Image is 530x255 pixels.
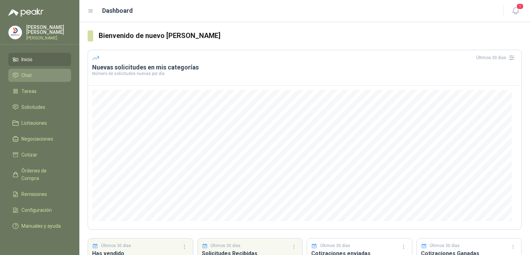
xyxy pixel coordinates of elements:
img: Logo peakr [8,8,43,17]
img: Company Logo [9,26,22,39]
button: 1 [509,5,522,17]
p: Últimos 30 días [430,243,460,249]
h3: Bienvenido de nuevo [PERSON_NAME] [99,30,522,41]
p: Últimos 30 días [210,243,241,249]
a: Cotizar [8,148,71,161]
p: Últimos 30 días [320,243,350,249]
h3: Nuevas solicitudes en mis categorías [92,63,517,72]
span: Negociaciones [21,135,53,143]
span: Solicitudes [21,103,45,111]
a: Negociaciones [8,132,71,145]
p: Número de solicitudes nuevas por día [92,72,517,76]
a: Inicio [8,53,71,66]
span: Inicio [21,56,32,63]
a: Licitaciones [8,116,71,130]
span: Tareas [21,87,37,95]
a: Chat [8,69,71,82]
span: Cotizar [21,151,37,159]
a: Configuración [8,204,71,217]
a: Órdenes de Compra [8,164,71,185]
span: Manuales y ayuda [21,222,61,230]
a: Solicitudes [8,101,71,114]
span: Chat [21,72,32,79]
p: [PERSON_NAME] [26,36,71,40]
a: Manuales y ayuda [8,219,71,233]
h1: Dashboard [102,6,133,16]
span: 1 [516,3,524,10]
a: Remisiones [8,188,71,201]
div: Últimos 30 días [476,52,517,63]
p: [PERSON_NAME] [PERSON_NAME] [26,25,71,35]
span: Licitaciones [21,119,47,127]
span: Remisiones [21,190,47,198]
p: Últimos 30 días [101,243,131,249]
a: Tareas [8,85,71,98]
span: Configuración [21,206,52,214]
span: Órdenes de Compra [21,167,65,182]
